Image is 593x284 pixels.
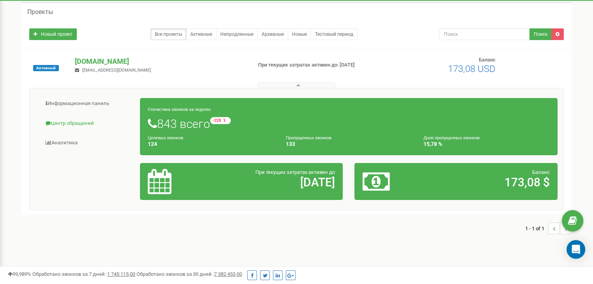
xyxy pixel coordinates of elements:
[525,215,572,242] nav: ...
[75,56,245,67] p: [DOMAIN_NAME]
[150,28,186,40] a: Все проекты
[186,28,216,40] a: Активные
[210,117,231,124] small: -228
[525,223,548,234] span: 1 - 1 of 1
[286,141,412,147] h4: 133
[439,28,530,40] input: Поиск
[82,68,151,73] span: [EMAIL_ADDRESS][DOMAIN_NAME]
[286,135,331,140] small: Пропущенных звонков
[423,141,550,147] h4: 15,78 %
[214,271,242,277] u: 7 382 453,00
[148,141,274,147] h4: 124
[148,135,183,140] small: Целевых звонков
[311,28,358,40] a: Тестовый период
[8,271,31,277] span: 99,989%
[107,271,135,277] u: 1 745 115,00
[566,240,585,259] div: Open Intercom Messenger
[257,28,288,40] a: Архивные
[479,57,496,63] span: Баланс
[32,271,135,277] span: Обработано звонков за 7 дней :
[35,94,140,113] a: Информационная панель
[532,169,550,175] span: Баланс
[429,176,550,189] h2: 173,08 $
[423,135,480,140] small: Доля пропущенных звонков
[29,28,77,40] a: Новый проект
[214,176,335,189] h2: [DATE]
[35,133,140,153] a: Аналитика
[136,271,242,277] span: Обработано звонков за 30 дней :
[148,117,550,130] h1: 843 всего
[258,61,383,69] p: При текущих затратах активен до: [DATE]
[33,65,59,71] span: Активный
[288,28,311,40] a: Новые
[448,63,496,74] span: 173,08 USD
[529,28,552,40] button: Поиск
[216,28,258,40] a: Непродленные
[255,169,335,175] span: При текущих затратах активен до
[35,114,140,133] a: Центр обращений
[27,9,53,16] h5: Проекты
[148,107,211,112] small: Статистика звонков за неделю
